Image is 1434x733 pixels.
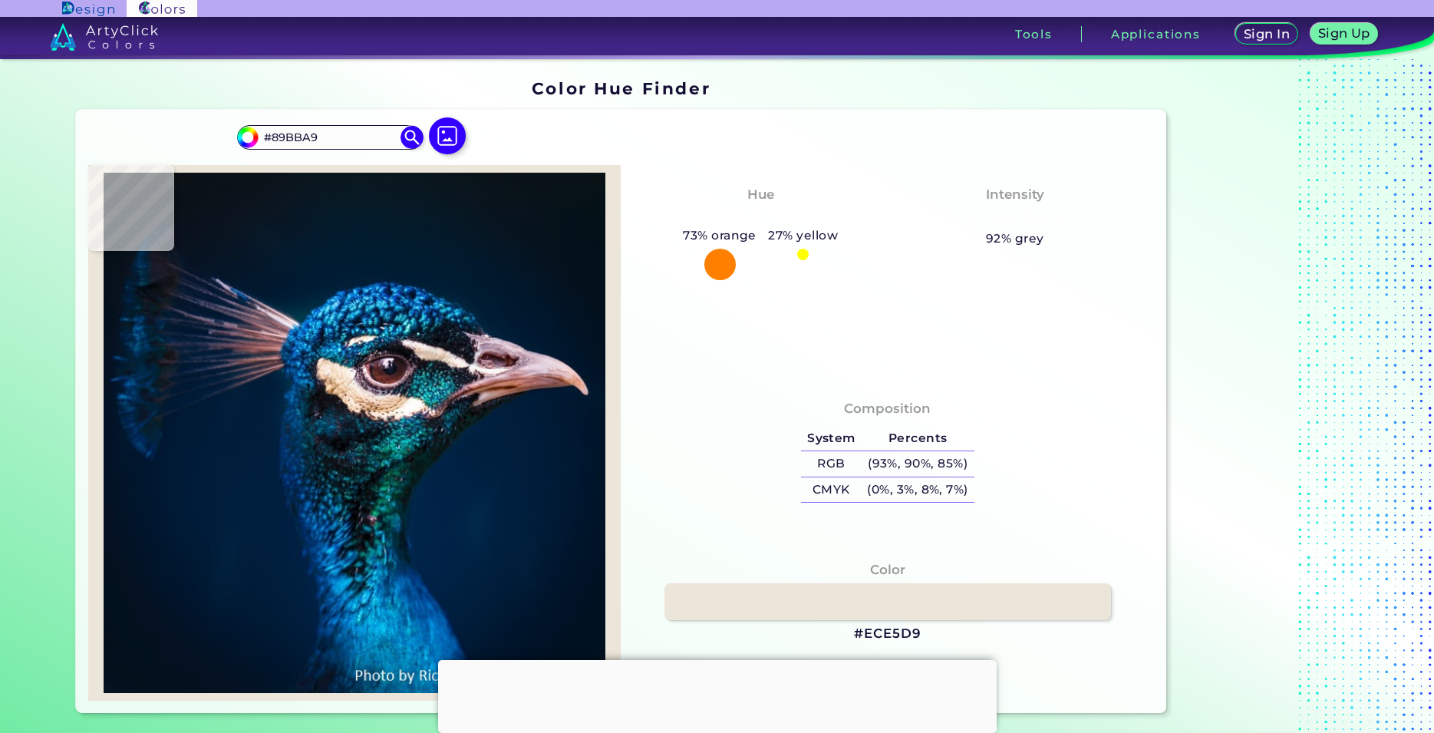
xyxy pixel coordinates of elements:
[862,426,974,451] h5: Percents
[986,183,1044,206] h4: Intensity
[844,398,931,420] h4: Composition
[801,451,861,477] h5: RGB
[1238,25,1295,44] a: Sign In
[961,208,1069,226] h3: Almost None
[62,2,114,16] img: ArtyClick Design logo
[50,23,158,51] img: logo_artyclick_colors_white.svg
[870,559,905,581] h4: Color
[691,208,830,226] h3: Yellowish Orange
[259,127,401,147] input: type color..
[1172,74,1364,720] iframe: Advertisement
[429,117,466,154] img: icon picture
[677,226,763,246] h5: 73% orange
[801,426,861,451] h5: System
[986,229,1044,249] h5: 92% grey
[1314,25,1374,44] a: Sign Up
[1111,28,1201,40] h3: Applications
[854,625,921,643] h3: #ECE5D9
[763,226,844,246] h5: 27% yellow
[401,126,424,149] img: icon search
[862,451,974,477] h5: (93%, 90%, 85%)
[438,660,997,729] iframe: Advertisement
[801,477,861,503] h5: CMYK
[1015,28,1053,40] h3: Tools
[862,477,974,503] h5: (0%, 3%, 8%, 7%)
[747,183,774,206] h4: Hue
[1320,28,1368,39] h5: Sign Up
[96,173,614,694] img: img_pavlin.jpg
[1246,28,1288,40] h5: Sign In
[532,77,710,100] h1: Color Hue Finder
